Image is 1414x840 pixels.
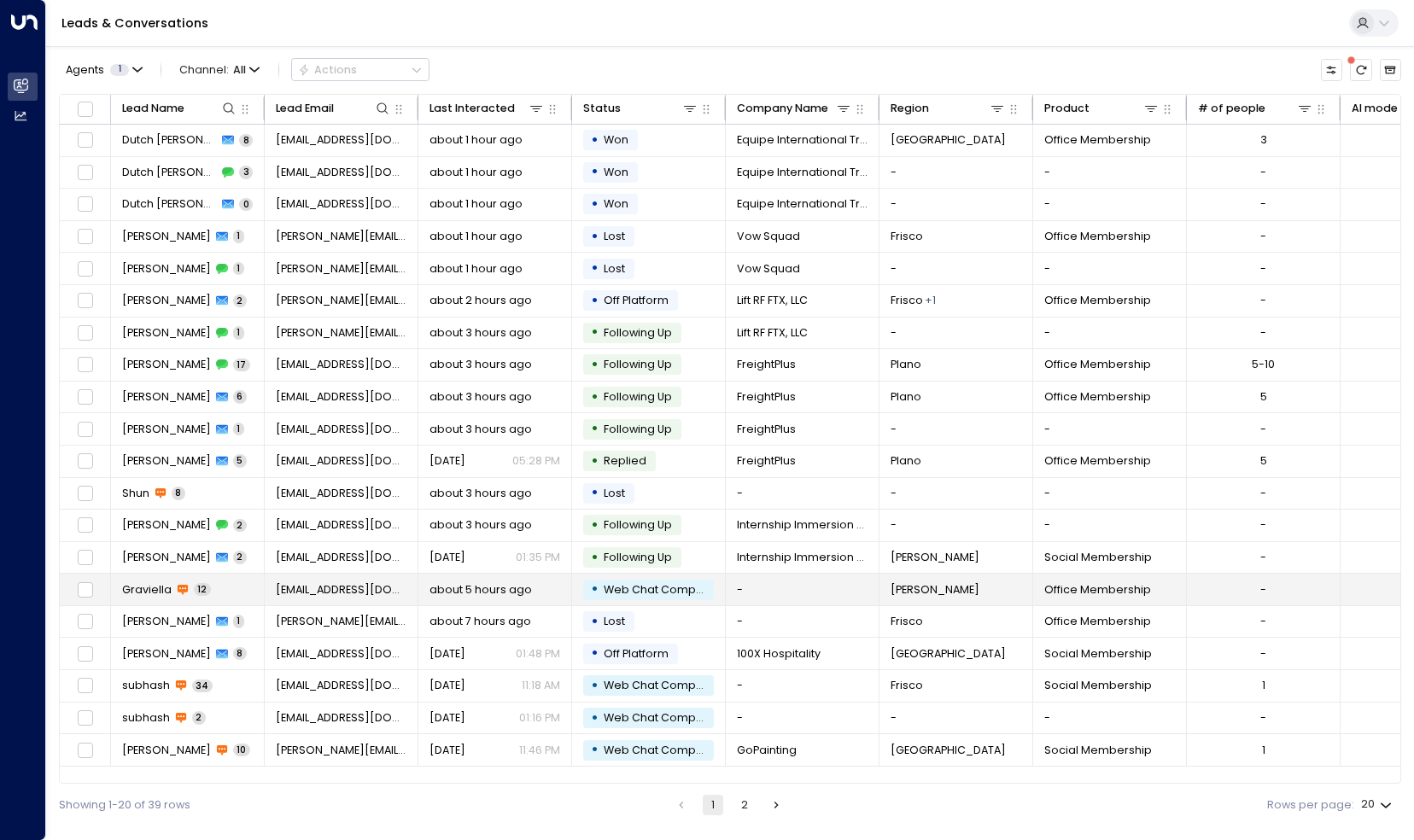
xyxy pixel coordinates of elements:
span: scottsharrer10@gmail.com [276,646,407,662]
div: # of people [1198,99,1265,118]
span: 2 [233,519,247,532]
span: about 7 hours ago [429,614,531,629]
div: • [591,159,599,185]
div: - [1260,646,1266,662]
span: Anna Turney [122,614,211,629]
div: - [1260,517,1266,533]
span: Terrance Watson [122,261,211,277]
span: Dutch Blackwell [122,196,218,212]
span: 8 [233,647,247,660]
span: graviellathorp@gmail.com [276,582,407,598]
span: gt@goodventuresteam.com [276,550,407,565]
td: - [1033,703,1187,734]
span: McKinney [891,582,979,598]
span: 1 [233,326,244,339]
div: Region [891,99,929,118]
span: Toggle select row [75,452,95,471]
span: subhash@gatitaa.com [276,710,407,726]
span: Following Up [604,325,672,340]
span: Web Chat Completed [604,582,725,597]
span: about 1 hour ago [429,196,523,212]
td: - [726,703,879,734]
span: Lost [604,261,625,276]
span: Dutch Blackwell [122,132,218,148]
span: Office Membership [1044,132,1151,148]
td: - [1033,157,1187,189]
span: Bryan Diaz [122,325,211,341]
span: 100X Hospitality [737,646,821,662]
span: 5 [233,454,247,467]
span: 1 [233,262,244,275]
div: 3 [1260,132,1267,148]
div: # of people [1198,99,1314,118]
div: Showing 1-20 of 39 rows [59,797,190,814]
td: - [1033,253,1187,284]
span: Lift RF FTX, LLC [737,325,808,341]
span: Toggle select row [75,195,95,214]
span: Dutch Blackwell [122,165,218,180]
div: Last Interacted [429,99,546,118]
span: Mariya Richardson [122,743,211,758]
span: Oct 12, 2025 [429,710,465,726]
span: North Richland Hills [891,132,1006,148]
span: Toggle select row [75,580,95,599]
span: FreightPlus [737,453,796,469]
span: Channel: [173,59,266,80]
span: Flower Mound [891,646,1006,662]
div: AI mode [1352,99,1398,118]
span: Bryan Diaz [122,293,211,308]
span: about 3 hours ago [429,325,532,341]
span: about 1 hour ago [429,165,523,180]
span: Lost [604,229,625,243]
div: • [591,640,599,667]
div: Lead Name [122,99,184,118]
span: Gerald Turner [122,517,211,533]
div: - [1260,325,1266,341]
span: There are new threads available. Refresh the grid to view the latest updates. [1350,59,1371,80]
span: Following Up [604,517,672,532]
span: 8 [239,134,253,147]
div: • [591,191,599,218]
div: • [591,288,599,314]
div: Product [1044,99,1160,118]
span: Web Chat Completed [604,743,725,757]
div: - [1260,196,1266,212]
p: 01:35 PM [516,550,560,565]
span: North Richland Hills [891,743,1006,758]
span: Plano [891,453,921,469]
span: Toggle select row [75,259,95,278]
a: Leads & Conversations [61,15,208,32]
span: 2 [192,711,206,724]
span: All [233,64,246,76]
td: - [879,318,1033,349]
span: subhash [122,678,170,693]
td: - [726,606,879,638]
button: Go to next page [766,795,786,815]
span: Won [604,165,628,179]
div: • [591,224,599,250]
span: Yesterday [429,646,465,662]
div: Status [583,99,621,118]
span: Toggle select row [75,516,95,535]
span: Frisco [891,678,923,693]
div: • [591,319,599,346]
span: Office Membership [1044,614,1151,629]
span: FreightPlus [737,389,796,405]
div: 1 [1262,743,1265,758]
div: Company Name [737,99,828,118]
span: about 1 hour ago [429,229,523,244]
span: Lift RF FTX, LLC [737,293,808,308]
span: Frisco [891,614,923,629]
span: 2 [233,295,247,307]
span: Following Up [604,422,672,436]
div: • [591,673,599,699]
span: Frisco [891,293,923,308]
span: Following Up [604,389,672,404]
div: - [1260,165,1266,180]
button: Customize [1321,59,1342,80]
span: bryan@liftrfftx.com [276,293,407,308]
span: Toggle select row [75,355,95,375]
div: • [591,384,599,411]
span: Toggle select row [75,419,95,439]
td: - [879,478,1033,510]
